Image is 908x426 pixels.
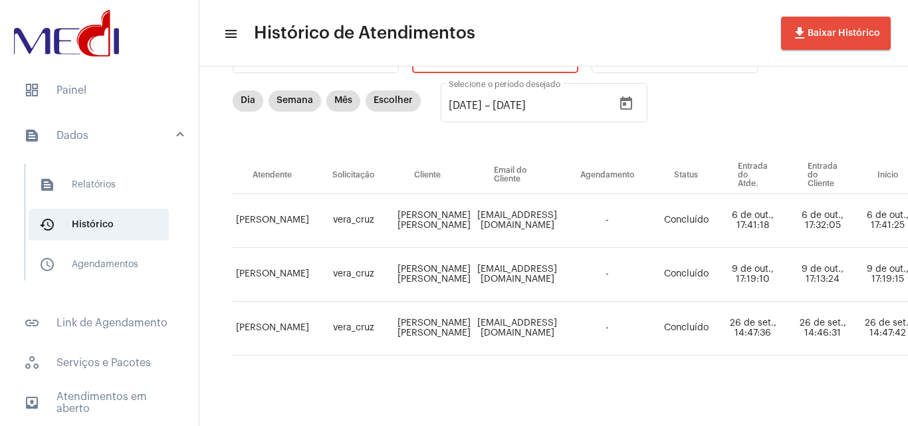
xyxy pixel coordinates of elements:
mat-chip: Dia [233,90,263,112]
th: Email do Cliente [474,157,560,194]
td: [PERSON_NAME] [233,248,312,302]
th: Entrada do Cliente [788,157,857,194]
span: vera_cruz [333,323,374,332]
td: 26 de set., 14:46:31 [788,302,857,356]
td: 9 de out., 17:19:10 [718,248,788,302]
div: sidenav iconDados [8,157,199,299]
span: vera_cruz [333,215,374,225]
input: Data de início [449,100,482,112]
mat-icon: sidenav icon [223,26,237,42]
td: - [560,248,654,302]
th: Solicitação [312,157,394,194]
td: [EMAIL_ADDRESS][DOMAIN_NAME] [474,302,560,356]
mat-icon: sidenav icon [39,217,55,233]
td: - [560,194,654,248]
span: Serviços e Pacotes [13,347,185,379]
input: Data do fim [493,100,572,112]
th: Status [654,157,718,194]
td: 26 de set., 14:47:36 [718,302,788,356]
td: Concluído [654,248,718,302]
td: Concluído [654,302,718,356]
mat-icon: sidenav icon [24,395,40,411]
mat-icon: sidenav icon [24,128,40,144]
mat-icon: sidenav icon [39,257,55,272]
mat-icon: file_download [792,25,808,41]
mat-chip: Escolher [366,90,421,112]
span: Link de Agendamento [13,307,185,339]
td: [PERSON_NAME] [PERSON_NAME] [394,248,474,302]
th: Entrada do Atde. [718,157,788,194]
mat-chip: Mês [326,90,360,112]
th: Atendente [233,157,312,194]
span: sidenav icon [24,82,40,98]
td: 9 de out., 17:13:24 [788,248,857,302]
td: [EMAIL_ADDRESS][DOMAIN_NAME] [474,248,560,302]
span: Histórico [29,209,169,241]
td: Concluído [654,194,718,248]
span: Relatórios [29,169,169,201]
span: – [485,100,490,112]
span: Agendamentos [29,249,169,280]
span: Baixar Histórico [792,29,880,38]
mat-icon: sidenav icon [24,315,40,331]
span: Histórico de Atendimentos [254,23,475,44]
th: Agendamento [560,157,654,194]
td: [PERSON_NAME] [233,302,312,356]
td: 6 de out., 17:41:18 [718,194,788,248]
mat-expansion-panel-header: sidenav iconDados [8,114,199,157]
th: Cliente [394,157,474,194]
mat-icon: sidenav icon [39,177,55,193]
td: [EMAIL_ADDRESS][DOMAIN_NAME] [474,194,560,248]
button: Open calendar [613,90,639,117]
span: Atendimentos em aberto [13,387,185,419]
button: Baixar Histórico [781,17,891,50]
mat-chip: Semana [269,90,321,112]
img: d3a1b5fa-500b-b90f-5a1c-719c20e9830b.png [11,7,122,60]
td: [PERSON_NAME] [233,194,312,248]
mat-panel-title: Dados [24,128,177,144]
td: 6 de out., 17:32:05 [788,194,857,248]
td: [PERSON_NAME] [PERSON_NAME] [394,194,474,248]
td: - [560,302,654,356]
td: [PERSON_NAME] [PERSON_NAME] [394,302,474,356]
span: Painel [13,74,185,106]
span: vera_cruz [333,269,374,278]
span: sidenav icon [24,355,40,371]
